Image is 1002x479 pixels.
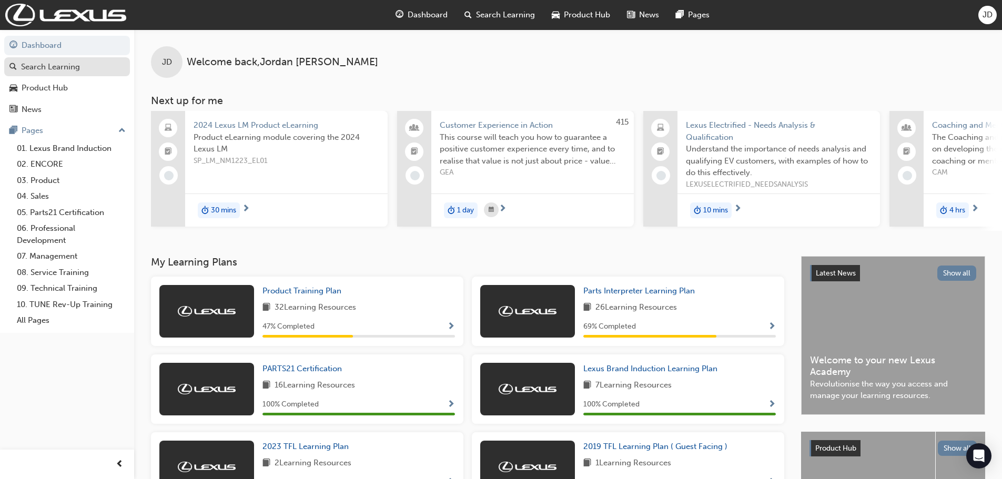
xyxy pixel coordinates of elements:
span: book-icon [262,457,270,470]
button: Show Progress [768,320,776,333]
a: pages-iconPages [667,4,718,26]
span: Product Hub [815,444,856,453]
a: guage-iconDashboard [387,4,456,26]
a: 10. TUNE Rev-Up Training [13,297,130,313]
span: This course will teach you how to guarantee a positive customer experience every time, and to rea... [440,131,625,167]
span: car-icon [9,84,17,93]
h3: My Learning Plans [151,256,784,268]
div: Search Learning [21,61,80,73]
a: Parts Interpreter Learning Plan [583,285,699,297]
span: 26 Learning Resources [595,301,677,314]
span: duration-icon [448,203,455,217]
button: Show Progress [768,398,776,411]
a: 08. Service Training [13,264,130,281]
a: All Pages [13,312,130,329]
span: pages-icon [9,126,17,136]
span: SP_LM_NM1223_EL01 [194,155,379,167]
span: Show Progress [447,322,455,332]
img: Trak [499,306,556,317]
span: prev-icon [116,458,124,471]
span: pages-icon [676,8,684,22]
span: Lexus Brand Induction Learning Plan [583,364,717,373]
a: 2023 TFL Learning Plan [262,441,353,453]
button: Show Progress [447,398,455,411]
span: guage-icon [396,8,403,22]
a: 2024 Lexus LM Product eLearningProduct eLearning module covering the 2024 Lexus LMSP_LM_NM1223_EL... [151,111,388,227]
button: Show Progress [447,320,455,333]
span: 100 % Completed [583,399,640,411]
button: Show all [938,441,977,456]
span: learningRecordVerb_NONE-icon [164,171,174,180]
a: Dashboard [4,36,130,55]
a: 2019 TFL Learning Plan ( Guest Facing ) [583,441,732,453]
span: news-icon [627,8,635,22]
span: 16 Learning Resources [275,379,355,392]
img: Trak [5,4,126,26]
span: Parts Interpreter Learning Plan [583,286,695,295]
a: 415Customer Experience in ActionThis course will teach you how to guarantee a positive customer e... [397,111,634,227]
div: News [22,104,42,116]
span: booktick-icon [411,145,418,159]
span: News [639,9,659,21]
a: Product HubShow all [809,440,977,457]
span: book-icon [583,379,591,392]
span: next-icon [242,205,250,214]
span: Product Training Plan [262,286,341,295]
button: Pages [4,121,130,140]
span: 7 Learning Resources [595,379,672,392]
img: Trak [178,384,236,394]
span: news-icon [9,105,17,115]
span: book-icon [583,301,591,314]
a: Lexus Brand Induction Learning Plan [583,363,722,375]
span: Show Progress [768,322,776,332]
span: book-icon [262,379,270,392]
a: News [4,100,130,119]
img: Trak [178,462,236,472]
a: 03. Product [13,172,130,189]
div: Pages [22,125,43,137]
span: Dashboard [408,9,448,21]
span: booktick-icon [903,145,910,159]
span: Search Learning [476,9,535,21]
h3: Next up for me [134,95,1002,107]
a: 09. Technical Training [13,280,130,297]
span: learningRecordVerb_NONE-icon [656,171,666,180]
button: Show all [937,266,977,281]
a: 05. Parts21 Certification [13,205,130,221]
span: Welcome back , Jordan [PERSON_NAME] [187,56,378,68]
span: 32 Learning Resources [275,301,356,314]
span: next-icon [971,205,979,214]
span: LEXUSELECTRIFIED_NEEDSANALYSIS [686,179,872,191]
span: booktick-icon [165,145,172,159]
span: Latest News [816,269,856,278]
a: search-iconSearch Learning [456,4,543,26]
span: GEA [440,167,625,179]
span: 4 hrs [949,205,965,217]
span: Product Hub [564,9,610,21]
span: 2023 TFL Learning Plan [262,442,349,451]
span: duration-icon [201,203,209,217]
span: duration-icon [940,203,947,217]
span: Understand the importance of needs analysis and qualifying EV customers, with examples of how to ... [686,143,872,179]
a: 01. Lexus Brand Induction [13,140,130,157]
span: JD [983,9,993,21]
span: laptop-icon [165,121,172,135]
button: DashboardSearch LearningProduct HubNews [4,34,130,121]
span: 100 % Completed [262,399,319,411]
a: news-iconNews [619,4,667,26]
span: 2019 TFL Learning Plan ( Guest Facing ) [583,442,727,451]
img: Trak [499,384,556,394]
span: Welcome to your new Lexus Academy [810,354,976,378]
span: 1 day [457,205,474,217]
span: car-icon [552,8,560,22]
a: 02. ENCORE [13,156,130,172]
img: Trak [178,306,236,317]
span: JD [162,56,172,68]
span: Show Progress [447,400,455,410]
a: car-iconProduct Hub [543,4,619,26]
span: Pages [688,9,710,21]
span: booktick-icon [657,145,664,159]
span: book-icon [262,301,270,314]
a: Lexus Electrified - Needs Analysis & QualificationUnderstand the importance of needs analysis and... [643,111,880,227]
